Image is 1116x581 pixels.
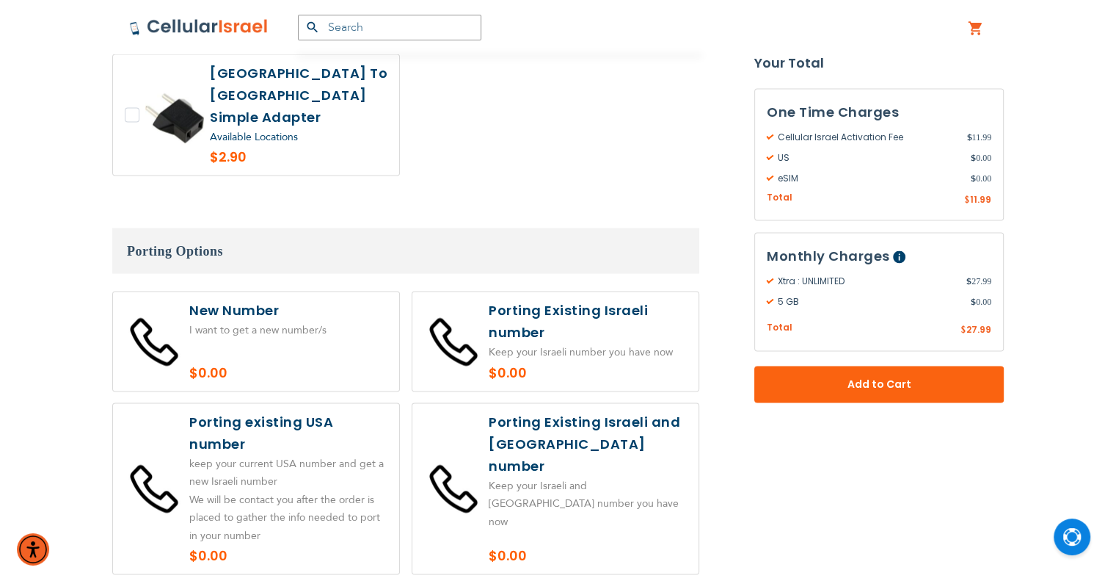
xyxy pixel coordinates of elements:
button: Add to Cart [754,366,1004,403]
span: Cellular Israel Activation Fee [767,130,966,143]
span: Add to Cart [803,377,955,392]
span: 27.99 [966,275,991,288]
span: Porting Options [127,243,223,258]
span: 11.99 [966,130,991,143]
span: 11.99 [970,192,991,205]
span: $ [960,324,966,337]
span: $ [964,193,970,206]
span: Xtra : UNLIMITED [767,275,966,288]
span: $ [971,295,976,308]
span: US [767,151,971,164]
span: Total [767,190,792,204]
strong: Your Total [754,51,1004,73]
span: Total [767,321,792,335]
a: Available Locations [210,129,298,143]
img: Cellular Israel Logo [129,18,269,36]
span: $ [966,275,971,288]
span: 0.00 [971,151,991,164]
span: 0.00 [971,295,991,308]
input: Search [298,15,481,40]
span: $ [971,171,976,184]
span: $ [966,130,971,143]
span: 0.00 [971,171,991,184]
div: Accessibility Menu [17,533,49,566]
span: Help [893,251,905,264]
span: 27.99 [966,323,991,336]
span: $ [971,151,976,164]
span: Monthly Charges [767,247,890,265]
h3: One Time Charges [767,101,991,123]
span: 5 GB [767,295,971,308]
span: eSIM [767,171,971,184]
